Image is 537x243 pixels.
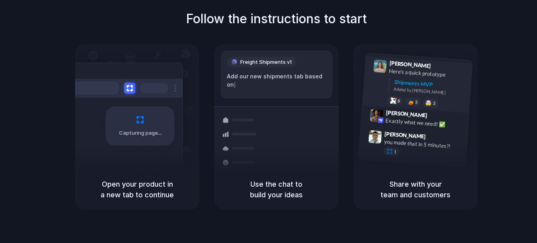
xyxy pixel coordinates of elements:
[397,98,400,103] span: 8
[389,67,467,80] div: Here's a quick prototype
[428,133,444,143] span: 9:47 AM
[186,9,367,28] h1: Follow the instructions to start
[394,150,397,154] span: 1
[394,78,467,91] div: Shipments MVP
[425,100,432,106] div: 🤯
[384,129,426,141] span: [PERSON_NAME]
[433,101,436,105] span: 3
[119,129,163,137] span: Capturing page
[430,112,446,121] span: 9:42 AM
[415,100,418,104] span: 5
[386,108,427,119] span: [PERSON_NAME]
[227,72,326,89] div: Add our new shipments tab based on
[224,179,329,200] h5: Use the chat to build your ideas
[389,59,431,70] span: [PERSON_NAME]
[394,86,466,97] div: Added by [PERSON_NAME]
[85,179,190,200] h5: Open your product in a new tab to continue
[384,137,462,151] div: you made that in 5 minutes?!
[363,179,468,200] h5: Share with your team and customers
[433,62,449,72] span: 9:41 AM
[385,116,464,130] div: Exactly what we need! ✅
[240,58,292,66] span: Freight Shipments v1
